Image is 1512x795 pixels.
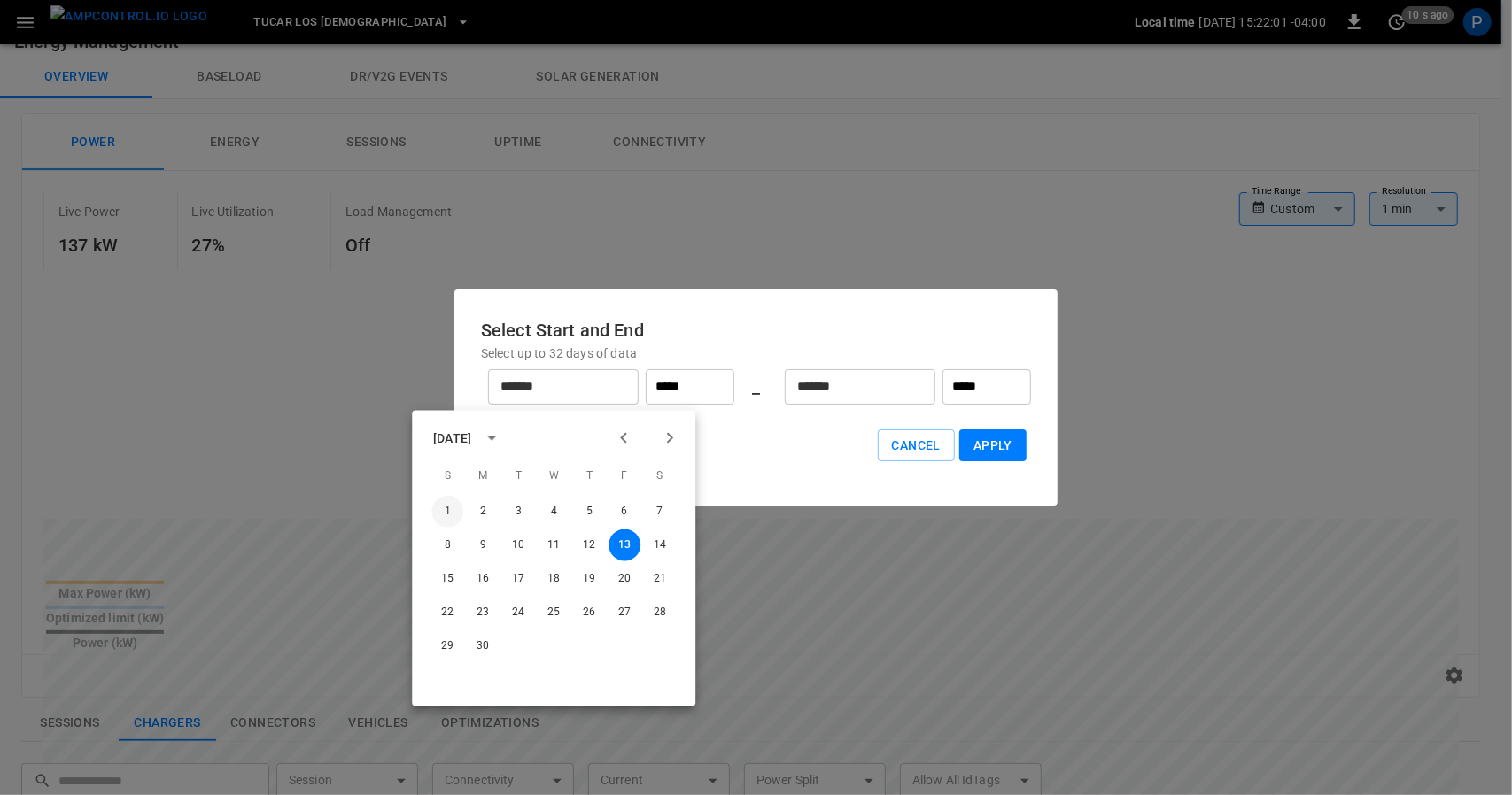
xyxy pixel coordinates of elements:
[573,496,605,528] button: 5
[431,630,463,662] button: 29
[502,563,534,595] button: 17
[538,459,570,494] span: Wednesday
[878,429,955,462] button: Cancel
[433,428,471,447] div: [DATE]
[467,630,499,662] button: 30
[573,459,605,494] span: Thursday
[477,423,507,453] button: calendar view is open, switch to year view
[644,529,676,561] button: 14
[573,597,605,629] button: 26
[431,496,463,528] button: 1
[609,529,640,561] button: 13
[538,496,570,528] button: 4
[609,459,640,494] span: Friday
[431,529,463,561] button: 8
[481,344,1031,362] p: Select up to 32 days of data
[502,597,534,629] button: 24
[502,459,534,494] span: Tuesday
[467,529,499,561] button: 9
[609,496,640,528] button: 6
[431,563,463,595] button: 15
[573,529,605,561] button: 12
[502,496,534,528] button: 3
[655,423,685,453] button: Next month
[431,459,463,494] span: Sunday
[752,373,760,401] h6: _
[644,597,676,629] button: 28
[467,563,499,595] button: 16
[467,459,499,494] span: Monday
[538,563,570,595] button: 18
[502,529,534,561] button: 10
[481,316,1031,344] h6: Select Start and End
[644,496,676,528] button: 7
[609,597,640,629] button: 27
[538,597,570,629] button: 25
[959,429,1027,462] button: Apply
[609,423,639,453] button: Previous month
[644,563,676,595] button: 21
[467,597,499,629] button: 23
[538,529,570,561] button: 11
[573,563,605,595] button: 19
[431,597,463,629] button: 22
[644,459,676,494] span: Saturday
[609,563,640,595] button: 20
[467,496,499,528] button: 2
